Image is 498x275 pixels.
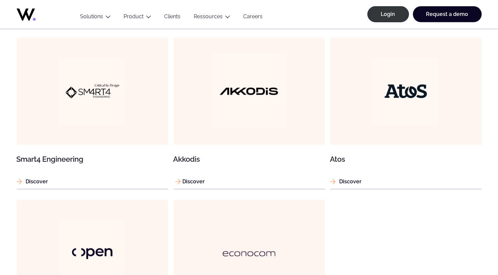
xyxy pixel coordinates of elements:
[373,59,438,124] img: Atos
[330,177,482,186] p: Discover
[330,38,482,189] a: Atos Atos Discover
[124,13,144,20] a: Product
[74,13,117,22] button: Solutions
[237,13,269,22] a: Careers
[194,13,223,20] a: Ressources
[17,177,168,186] p: Discover
[413,6,482,22] a: Request a demo
[367,6,409,22] a: Login
[60,59,124,124] img: Smart4 Engineering
[173,155,325,163] h3: Akkodis
[173,38,325,189] a: Akkodis Akkodis Discover
[117,13,158,22] button: Product
[213,55,285,127] img: Akkodis
[454,231,489,266] iframe: Chatbot
[158,13,187,22] a: Clients
[17,38,168,189] a: Smart4 Engineering Smart4 Engineering Discover
[330,155,482,163] h3: Atos
[17,155,168,163] h3: Smart4 Engineering
[173,177,325,186] p: Discover
[187,13,237,22] button: Ressources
